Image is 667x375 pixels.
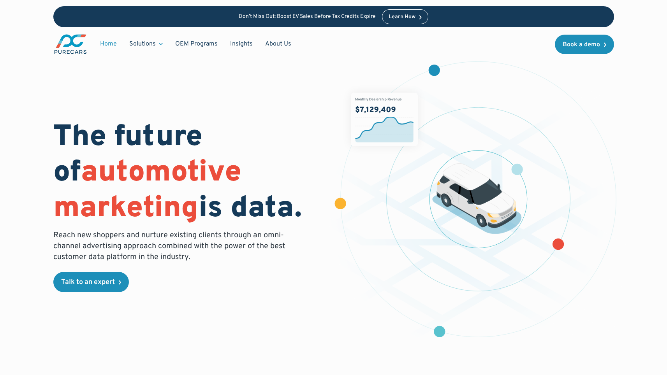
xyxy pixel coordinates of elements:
[53,33,88,55] a: main
[53,154,241,227] span: automotive marketing
[53,272,129,292] a: Talk to an expert
[169,37,224,51] a: OEM Programs
[94,37,123,51] a: Home
[53,120,324,227] h1: The future of is data.
[432,163,522,234] img: illustration of a vehicle
[259,37,297,51] a: About Us
[129,40,156,48] div: Solutions
[53,33,88,55] img: purecars logo
[563,42,600,48] div: Book a demo
[351,93,418,146] img: chart showing monthly dealership revenue of $7m
[389,14,415,20] div: Learn How
[555,35,614,54] a: Book a demo
[239,14,376,20] p: Don’t Miss Out: Boost EV Sales Before Tax Credits Expire
[53,230,290,263] p: Reach new shoppers and nurture existing clients through an omni-channel advertising approach comb...
[224,37,259,51] a: Insights
[382,9,428,24] a: Learn How
[123,37,169,51] div: Solutions
[61,279,115,286] div: Talk to an expert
